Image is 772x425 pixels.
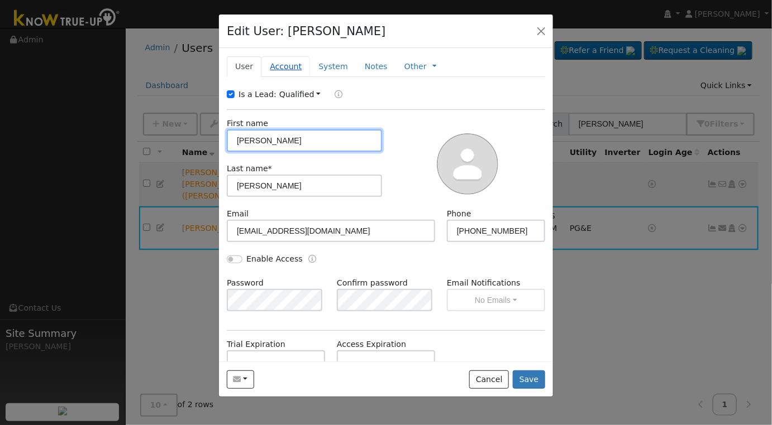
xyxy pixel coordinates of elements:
button: Save [513,370,545,389]
label: Is a Lead: [239,89,277,100]
label: Phone [447,208,471,220]
label: First name [227,118,268,129]
a: User [227,56,261,77]
a: Account [261,56,310,77]
input: Is a Lead: [227,90,235,98]
button: vasquezmike27@gmail.com [227,370,254,389]
span: Required [268,164,272,173]
label: Last name [227,163,272,175]
a: Qualified [279,90,321,99]
label: Email [227,208,249,220]
a: Notes [356,56,396,77]
label: Access Expiration [337,339,406,350]
label: Password [227,277,264,289]
a: System [310,56,356,77]
a: Enable Access [308,253,316,266]
button: Cancel [469,370,509,389]
label: Trial Expiration [227,339,285,350]
h4: Edit User: [PERSON_NAME] [227,22,386,40]
label: Email Notifications [447,277,545,289]
a: Other [404,61,427,73]
a: Lead [326,89,342,102]
label: Enable Access [246,253,303,265]
label: Confirm password [337,277,408,289]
